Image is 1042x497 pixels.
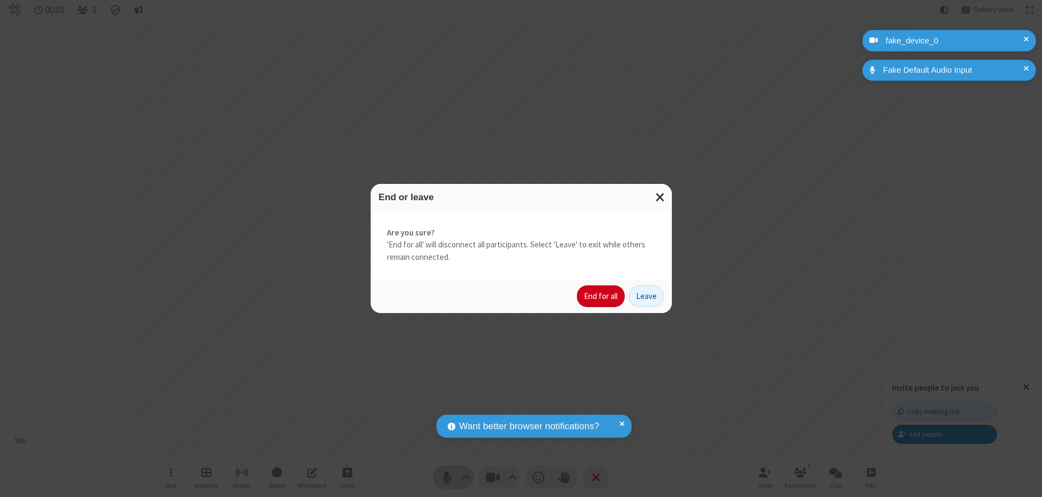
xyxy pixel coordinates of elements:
[629,285,664,307] button: Leave
[649,184,672,211] button: Close modal
[577,285,625,307] button: End for all
[879,64,1028,77] div: Fake Default Audio Input
[379,192,664,202] h3: End or leave
[387,227,656,239] strong: Are you sure?
[371,211,672,280] div: 'End for all' will disconnect all participants. Select 'Leave' to exit while others remain connec...
[459,419,599,434] span: Want better browser notifications?
[882,35,1028,47] div: fake_device_0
